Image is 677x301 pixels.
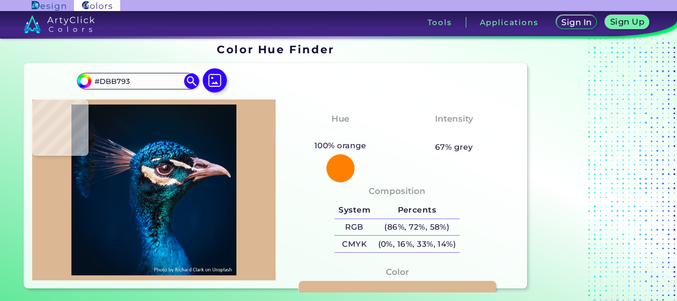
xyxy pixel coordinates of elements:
[319,128,362,140] h3: Orange
[217,42,334,57] h1: Color Hue Finder
[32,1,65,11] img: ArtyClick Design logo
[435,112,473,126] h4: Intensity
[612,18,643,26] h5: Sign Up
[369,184,426,198] h4: Composition
[386,265,409,279] h4: Color
[91,74,185,88] input: type color..
[334,236,374,252] h5: CMYK
[203,68,227,92] img: icon picture
[374,202,460,219] h5: Percents
[24,15,95,33] img: logo_artyclick_colors_white.svg
[607,16,647,29] a: Sign Up
[334,202,374,219] h5: System
[435,141,473,154] h5: 67% grey
[184,73,199,88] img: icon search
[531,40,657,292] iframe: Advertisement
[435,128,473,140] h3: Pastel
[310,139,371,152] h5: 100% orange
[558,16,595,29] a: Sign In
[563,19,590,26] h5: Sign In
[374,219,460,236] h5: (86%, 72%, 58%)
[428,19,452,26] h3: Tools
[374,236,460,252] h5: (0%, 16%, 33%, 14%)
[334,219,374,236] h5: RGB
[37,105,271,275] img: img_pavlin.jpg
[480,19,539,26] h3: Applications
[331,112,349,126] h4: Hue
